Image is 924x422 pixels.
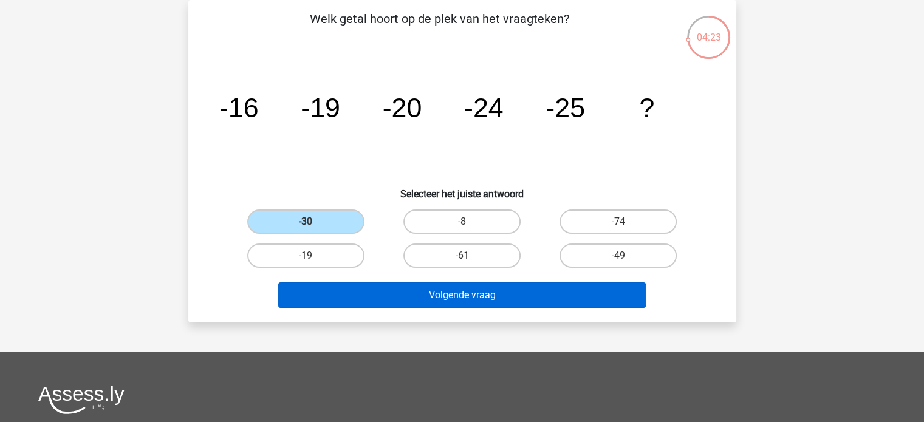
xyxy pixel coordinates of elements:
[464,92,503,123] tspan: -24
[686,15,731,45] div: 04:23
[546,92,585,123] tspan: -25
[639,92,654,123] tspan: ?
[560,243,677,268] label: -49
[560,209,677,234] label: -74
[247,243,364,268] label: -19
[301,92,340,123] tspan: -19
[382,92,422,123] tspan: -20
[247,209,364,234] label: -30
[208,10,671,46] p: Welk getal hoort op de plek van het vraagteken?
[403,209,521,234] label: -8
[403,243,521,268] label: -61
[219,92,258,123] tspan: -16
[208,179,717,200] h6: Selecteer het juiste antwoord
[38,386,125,414] img: Assessly logo
[278,282,646,308] button: Volgende vraag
